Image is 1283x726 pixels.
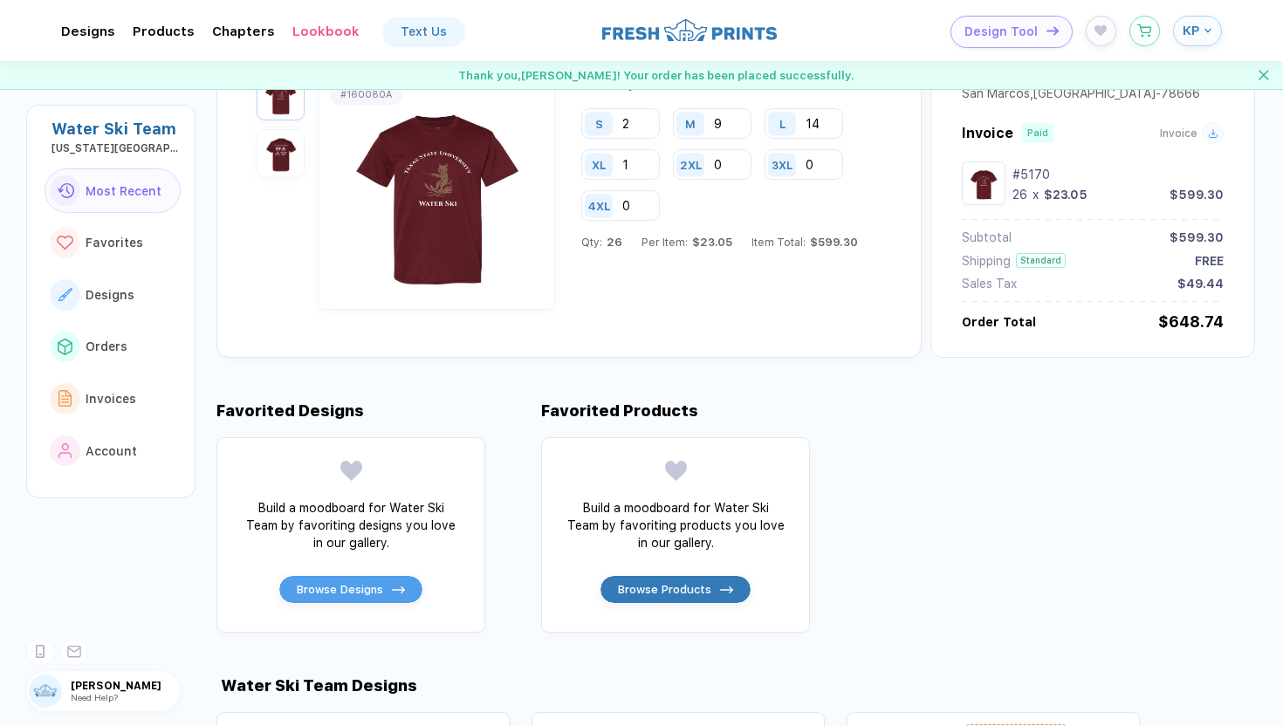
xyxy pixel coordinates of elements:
[1170,188,1224,202] div: $599.30
[1170,230,1224,244] div: $599.30
[1031,188,1040,202] div: x
[71,680,180,692] span: [PERSON_NAME]
[962,125,1013,141] span: Invoice
[212,24,275,39] div: ChaptersToggle dropdown menu chapters
[588,199,610,212] div: 4XL
[600,575,751,604] button: Browse Productsicon
[720,586,732,593] img: icon
[581,236,622,249] div: Qty:
[962,254,1011,268] div: Shipping
[458,69,854,82] span: Thank you, [PERSON_NAME] ! Your order has been placed successfully.
[779,117,786,130] div: L
[261,77,300,116] img: 8f8d1271-772b-474d-8a36-e5123f1e3cc6_nt_front_1759279470760.jpg
[962,315,1036,329] div: Order Total
[1016,253,1066,268] div: Standard
[541,401,698,420] div: Favorited Products
[86,392,136,406] span: Invoices
[86,339,127,353] span: Orders
[261,134,300,173] img: 8f8d1271-772b-474d-8a36-e5123f1e3cc6_nt_back_1759279470762.jpg
[383,17,464,45] a: Text Us
[86,444,137,458] span: Account
[772,158,792,171] div: 3XL
[392,586,404,593] img: icon
[1044,188,1087,202] div: $23.05
[61,24,115,39] div: DesignsToggle dropdown menu
[566,499,785,551] div: Build a moodboard for Water Ski Team by favoriting products you love in our gallery.
[57,183,74,198] img: link to icon
[602,236,622,249] span: 26
[1027,127,1048,139] div: Paid
[1012,188,1027,202] div: 26
[581,77,877,108] div: Quantity Per Size
[323,89,550,293] img: 8f8d1271-772b-474d-8a36-e5123f1e3cc6_nt_front_1759279470760.jpg
[297,582,383,597] span: Browse Designs
[1173,16,1222,46] button: KP
[45,168,181,214] button: link to iconMost Recent
[45,376,181,421] button: link to iconInvoices
[962,230,1012,244] div: Subtotal
[1046,26,1059,36] img: icon
[641,236,732,249] div: Per Item:
[86,288,134,302] span: Designs
[1160,127,1197,140] span: Invoice
[401,24,447,38] div: Text Us
[966,166,1001,201] img: 8f8d1271-772b-474d-8a36-e5123f1e3cc6_nt_front_1759279470760.jpg
[133,24,195,39] div: ProductsToggle dropdown menu
[1177,277,1224,291] div: $49.44
[292,24,360,39] div: LookbookToggle dropdown menu chapters
[58,443,72,459] img: link to icon
[216,676,417,695] div: Water Ski Team Designs
[58,288,72,301] img: link to icon
[86,236,143,250] span: Favorites
[751,236,858,249] div: Item Total:
[595,117,603,130] div: S
[685,117,696,130] div: M
[45,325,181,370] button: link to iconOrders
[216,401,364,420] div: Favorited Designs
[962,277,1017,291] div: Sales Tax
[340,89,392,100] div: # 160080A
[45,272,181,318] button: link to iconDesigns
[292,24,360,39] div: Lookbook
[1158,312,1224,331] div: $648.74
[86,184,161,198] span: Most Recent
[29,675,62,708] img: user profile
[51,120,181,138] div: Water Ski Team
[1183,23,1200,38] span: KP
[964,24,1038,39] span: Design Tool
[1195,254,1224,268] div: FREE
[242,499,460,551] div: Build a moodboard for Water Ski Team by favoriting designs you love in our gallery.
[602,17,777,44] img: logo
[1012,168,1224,181] div: #5170
[429,61,456,89] img: success gif
[962,86,1200,105] div: San Marcos , [GEOGRAPHIC_DATA] - 78666
[45,220,181,265] button: link to iconFavorites
[58,390,72,407] img: link to icon
[57,236,73,250] img: link to icon
[45,428,181,474] button: link to iconAccount
[592,158,606,171] div: XL
[51,142,181,154] div: Texas State University
[950,16,1073,48] button: Design Toolicon
[71,692,118,702] span: Need Help?
[688,236,732,249] span: $23.05
[278,575,422,604] button: Browse Designsicon
[58,339,72,354] img: link to icon
[618,582,711,597] span: Browse Products
[680,158,702,171] div: 2XL
[806,236,858,249] span: $599.30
